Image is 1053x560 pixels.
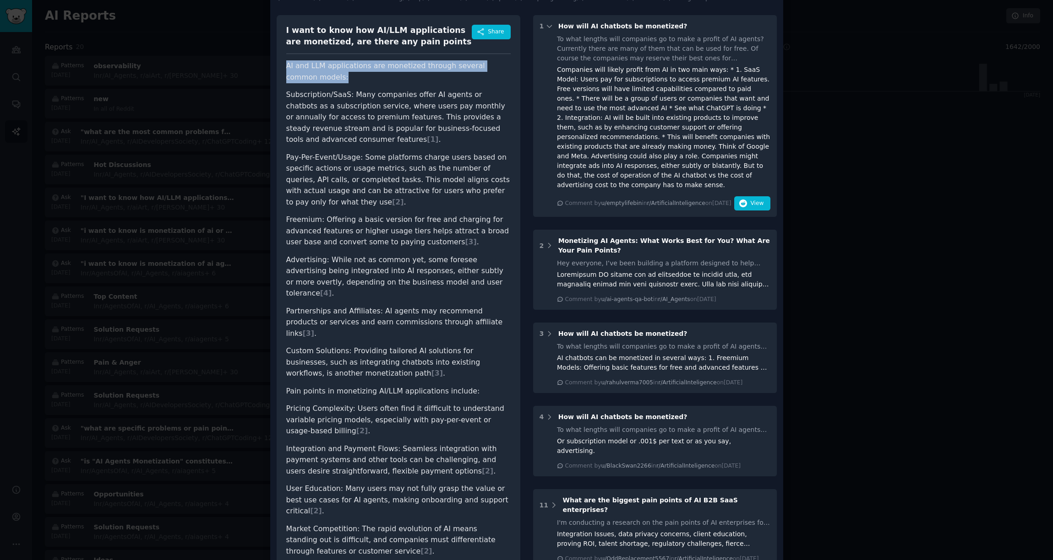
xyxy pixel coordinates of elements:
a: View [734,201,770,209]
p: Pain points in monetizing AI/LLM applications include: [286,386,511,397]
span: [ 2 ] [392,198,404,206]
span: [ 1 ] [427,135,438,144]
div: I want to know how AI/LLM applications are monetized, are there any pain points [286,25,472,47]
div: Comment by in on [DATE] [565,296,716,304]
span: r/ArtificialInteligence [656,463,715,469]
span: r/ArtificialInteligence [658,379,716,386]
span: r/ArtificialInteligence [647,200,705,206]
li: Market Competition: The rapid evolution of AI means standing out is difficult, and companies must... [286,523,511,557]
div: To what lengths will companies go to make a profit of AI agents? Currently there are many of them... [557,425,770,435]
span: How will AI chatbots be monetized? [558,22,687,30]
span: u/ai-agents-qa-bot [601,296,653,302]
button: Share [472,25,510,39]
div: AI chatbots can be monetized in several ways: 1. Freemium Models: Offering basic features for fre... [557,353,770,372]
span: [ 3 ] [303,329,314,338]
li: Freemium: Offering a basic version for free and charging for advanced features or higher usage ti... [286,214,511,248]
span: View [750,199,764,208]
span: [ 2 ] [356,426,368,435]
div: I'm conducting a research on the pain points of AI enterprises for a SaaS I'm building. Do AI ent... [557,518,770,528]
div: 4 [540,412,544,422]
li: Pay-Per-Event/Usage: Some platforms charge users based on specific actions or usage metrics, such... [286,152,511,208]
span: What are the biggest pain points of AI B2B SaaS enterprises? [562,496,737,513]
li: Pricing Complexity: Users often find it difficult to understand variable pricing models, especial... [286,403,511,437]
div: 11 [540,501,548,510]
div: Integration Issues, data privacy concerns, client education, proving ROI, talent shortage, regula... [557,529,770,549]
div: Comment by in on [DATE] [565,379,743,387]
span: u/emptylifebin [601,200,642,206]
div: 3 [540,329,544,339]
span: r/AI_Agents [658,296,690,302]
div: Comment by in on [DATE] [565,199,731,208]
span: Share [488,28,504,36]
li: Advertising: While not as common yet, some foresee advertising being integrated into AI responses... [286,254,511,299]
button: View [734,196,770,211]
div: Comment by in on [DATE] [565,462,741,470]
span: [ 2 ] [310,506,322,515]
li: Integration and Payment Flows: Seamless integration with payment systems and other tools can be c... [286,443,511,477]
div: To what lengths will companies go to make a profit of AI agents? Currently there are many of them... [557,342,770,351]
span: [ 2 ] [482,467,493,475]
span: How will AI chatbots be monetized? [558,413,687,420]
li: Partnerships and Affiliates: AI agents may recommend products or services and earn commissions th... [286,306,511,339]
li: User Education: Many users may not fully grasp the value or best use cases for AI agents, making ... [286,483,511,517]
li: Subscription/SaaS: Many companies offer AI agents or chatbots as a subscription service, where us... [286,89,511,145]
span: u/rahulverma7005 [601,379,653,386]
div: Hey everyone, I’ve been building a platform designed to help individuals and companies build and ... [557,258,770,268]
div: Companies will likely profit from AI in two main ways: * 1. SaaS Model: Users pay for subscriptio... [557,65,770,190]
span: [ 3 ] [431,369,443,377]
span: How will AI chatbots be monetized? [558,330,687,337]
div: To what lengths will companies go to make a profit of AI agents? Currently there are many of them... [557,34,770,63]
span: [ 3 ] [465,237,476,246]
div: Or subscription model or .001$ per text or as you say, advertising. [557,436,770,456]
span: u/BlackSwan2266 [601,463,651,469]
span: [ 4 ] [320,289,332,297]
div: Loremipsum DO sitame con ad elitseddoe te incidid utla, etd magnaaliq enimad min veni quisnostr e... [557,270,770,289]
span: [ 2 ] [420,547,432,555]
div: 2 [540,241,544,251]
div: 1 [540,22,544,31]
span: Monetizing AI Agents: What Works Best for You? What Are Your Pain Points? [558,237,770,254]
p: AI and LLM applications are monetized through several common models: [286,60,511,83]
li: Custom Solutions: Providing tailored AI solutions for businesses, such as integrating chatbots in... [286,345,511,379]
